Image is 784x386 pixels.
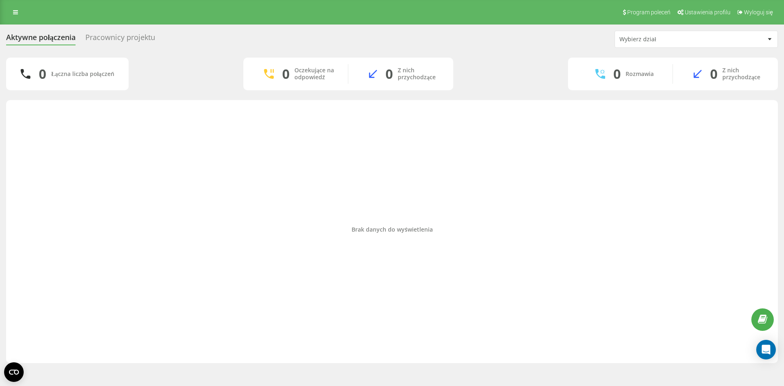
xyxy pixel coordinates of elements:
[39,66,46,82] div: 0
[398,67,441,81] div: Z nich przychodzące
[722,67,766,81] div: Z nich przychodzące
[685,9,731,16] span: Ustawienia profilu
[6,33,76,46] div: Aktywne połączenia
[282,66,290,82] div: 0
[385,66,393,82] div: 0
[294,67,336,81] div: Oczekujące na odpowiedź
[627,9,670,16] span: Program poleceń
[626,71,654,78] div: Rozmawia
[51,71,114,78] div: Łączna liczba połączeń
[710,66,717,82] div: 0
[756,340,776,359] div: Open Intercom Messenger
[619,36,717,43] div: Wybierz dział
[13,226,771,233] div: Brak danych do wyświetlenia
[4,362,24,382] button: Open CMP widget
[744,9,773,16] span: Wyloguj się
[85,33,155,46] div: Pracownicy projektu
[613,66,621,82] div: 0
